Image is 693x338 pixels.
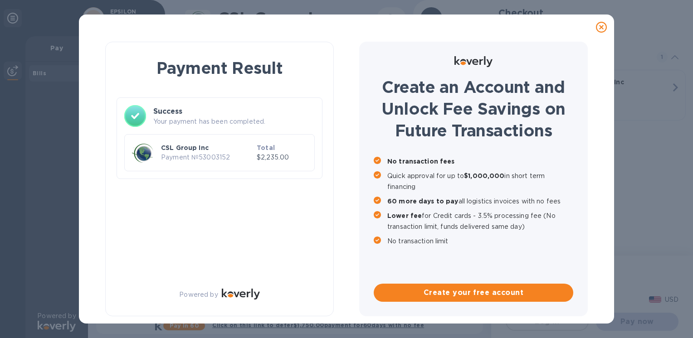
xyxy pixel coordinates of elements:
p: Your payment has been completed. [153,117,315,126]
b: 60 more days to pay [387,198,459,205]
span: Create your free account [381,287,566,298]
p: CSL Group Inc [161,143,253,152]
p: No transaction limit [387,236,573,246]
button: Create your free account [374,284,573,302]
b: No transaction fees [387,158,455,165]
h3: Success [153,106,315,117]
p: all logistics invoices with no fees [387,196,573,207]
p: for Credit cards - 3.5% processing fee (No transaction limit, funds delivered same day) [387,210,573,232]
p: Powered by [179,290,218,299]
p: $2,235.00 [257,153,307,162]
img: Logo [454,56,493,67]
p: Quick approval for up to in short term financing [387,170,573,192]
b: Total [257,144,275,151]
h1: Payment Result [120,57,319,79]
b: Lower fee [387,212,422,219]
b: $1,000,000 [464,172,504,179]
p: Payment № 53003152 [161,153,253,162]
h1: Create an Account and Unlock Fee Savings on Future Transactions [374,76,573,141]
img: Logo [222,289,260,299]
